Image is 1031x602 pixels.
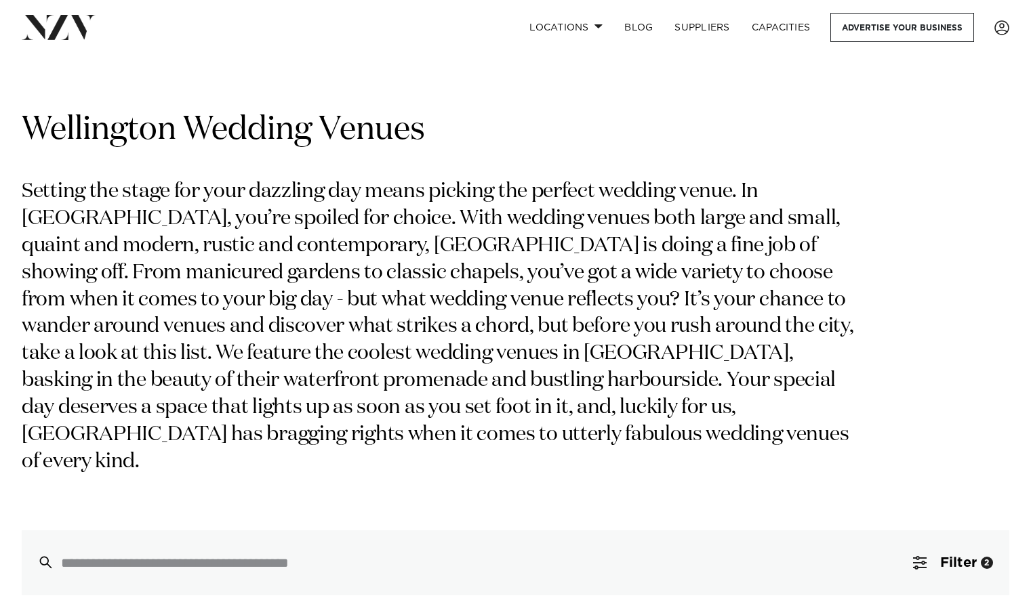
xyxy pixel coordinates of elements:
[613,13,664,42] a: BLOG
[981,557,993,569] div: 2
[22,15,96,39] img: nzv-logo.png
[741,13,822,42] a: Capacities
[22,109,1009,152] h1: Wellington Wedding Venues
[519,13,613,42] a: Locations
[664,13,740,42] a: SUPPLIERS
[897,530,1009,595] button: Filter2
[830,13,974,42] a: Advertise your business
[940,556,977,569] span: Filter
[22,179,860,476] p: Setting the stage for your dazzling day means picking the perfect wedding venue. In [GEOGRAPHIC_D...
